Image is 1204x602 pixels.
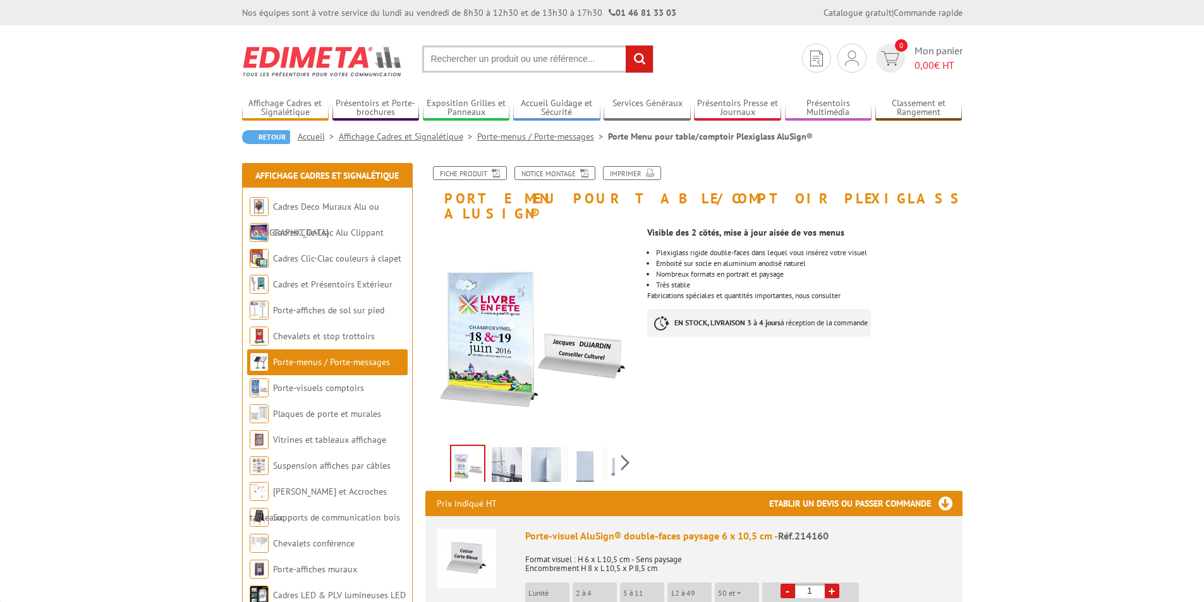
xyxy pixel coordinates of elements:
[242,98,329,119] a: Affichage Cadres et Signalétique
[915,44,963,73] span: Mon panier
[718,589,759,598] p: 50 et +
[626,45,653,73] input: rechercher
[604,98,691,119] a: Services Généraux
[619,452,631,473] span: Next
[576,589,617,598] p: 2 à 4
[894,7,963,18] a: Commande rapide
[525,529,951,543] div: Porte-visuel AluSign® double-faces paysage 6 x 10,5 cm -
[250,560,269,579] img: Porte-affiches muraux
[273,382,364,394] a: Porte-visuels comptoirs
[603,166,661,180] a: Imprimer
[416,166,972,221] h1: Porte Menu pour table/comptoir Plexiglass AluSign®
[250,352,269,371] img: Porte-menus / Porte-messages
[273,279,392,290] a: Cadres et Présentoirs Extérieur
[250,197,269,216] img: Cadres Deco Muraux Alu ou Bois
[273,227,384,238] a: Cadres Clic-Clac Alu Clippant
[437,491,497,516] p: Prix indiqué HT
[609,7,676,18] strong: 01 46 81 33 03
[425,227,638,440] img: porte_noms_plexiglass_214160_1.jpg
[785,98,872,119] a: Présentoirs Multimédia
[525,546,951,573] p: Format visuel : H 6 x L 10,5 cm - Sens paysage Encombrement H 8 x L 10,5 x P 8,5 cm
[250,327,269,346] img: Chevalets et stop trottoirs
[250,404,269,423] img: Plaques de porte et murales
[273,538,355,549] a: Chevalets conférence
[273,330,375,342] a: Chevalets et stop trottoirs
[255,170,399,181] a: Affichage Cadres et Signalétique
[609,447,640,486] img: porte_visuel_alusign_plexiglass_214160_compoir_bureau_4.jpg
[273,460,391,471] a: Suspension affiches par câbles
[514,166,595,180] a: Notice Montage
[250,482,269,501] img: Cimaises et Accroches tableaux
[273,408,381,419] a: Plaques de porte et murales
[250,378,269,397] img: Porte-visuels comptoirs
[531,447,561,486] img: porte_visuel_alusign_plexiglass_214160_compoir_bureau_2.jpg
[656,281,962,289] li: Très stable
[273,512,400,523] a: Supports de communication bois
[778,529,829,542] span: Réf.214160
[825,584,839,598] a: +
[273,304,384,316] a: Porte-affiches de sol sur pied
[250,301,269,320] img: Porte-affiches de sol sur pied
[875,98,963,119] a: Classement et Rangement
[671,589,712,598] p: 12 à 49
[895,39,908,52] span: 0
[674,318,781,327] strong: EN STOCK, LIVRAISON 3 à 4 jours
[250,534,269,553] img: Chevalets conférence
[250,249,269,268] img: Cadres Clic-Clac couleurs à clapet
[242,38,403,85] img: Edimeta
[781,584,795,598] a: -
[647,309,871,337] p: à réception de la commande
[492,447,522,486] img: porte_visuel_alusign_plexiglass_214160_compoir_bureau_1.jpg
[273,356,390,368] a: Porte-menus / Porte-messages
[298,131,339,142] a: Accueil
[273,434,386,445] a: Vitrines et tableaux affichage
[250,430,269,449] img: Vitrines et tableaux affichage
[332,98,420,119] a: Présentoirs et Porte-brochures
[570,447,600,486] img: porte_visuel_alusign_plexiglass_214160_compoir_bureau_3.jpg
[873,44,963,73] a: devis rapide 0 Mon panier 0,00€ HT
[623,589,664,598] p: 5 à 11
[242,130,290,144] a: Retour
[915,59,934,71] span: 0,00
[242,6,676,19] div: Nos équipes sont à votre service du lundi au vendredi de 8h30 à 12h30 et de 13h30 à 17h30
[273,563,357,575] a: Porte-affiches muraux
[824,7,892,18] a: Catalogue gratuit
[273,589,406,601] a: Cadres LED & PLV lumineuses LED
[422,45,654,73] input: Rechercher un produit ou une référence...
[656,260,962,267] p: Emboité sur socle en aluminium anodisé naturel
[881,51,899,66] img: devis rapide
[437,529,496,588] img: Porte-visuel AluSign® double-faces paysage 6 x 10,5 cm
[339,131,477,142] a: Affichage Cadres et Signalétique
[694,98,781,119] a: Présentoirs Presse et Journaux
[273,253,401,264] a: Cadres Clic-Clac couleurs à clapet
[477,131,608,142] a: Porte-menus / Porte-messages
[915,58,963,73] span: € HT
[656,249,962,256] li: Plexiglass rigide double-faces dans lequel vous insérez votre visuel
[250,201,379,238] a: Cadres Deco Muraux Alu ou [GEOGRAPHIC_DATA]
[433,166,507,180] a: Fiche produit
[250,456,269,475] img: Suspension affiches par câbles
[528,589,569,598] p: L'unité
[250,486,387,523] a: [PERSON_NAME] et Accroches tableaux
[845,51,859,66] img: devis rapide
[647,227,844,238] strong: Visible des 2 cötés, mise à jour aisée de vos menus
[647,221,971,349] div: Fabrications spéciales et quantités importantes, nous consulter
[451,446,484,485] img: porte_noms_plexiglass_214160_1.jpg
[250,275,269,294] img: Cadres et Présentoirs Extérieur
[824,6,963,19] div: |
[769,491,963,516] h3: Etablir un devis ou passer commande
[608,130,813,143] li: Porte Menu pour table/comptoir Plexiglass AluSign®
[656,270,962,278] li: Nombreux formats en portrait et paysage
[423,98,510,119] a: Exposition Grilles et Panneaux
[810,51,823,66] img: devis rapide
[513,98,600,119] a: Accueil Guidage et Sécurité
